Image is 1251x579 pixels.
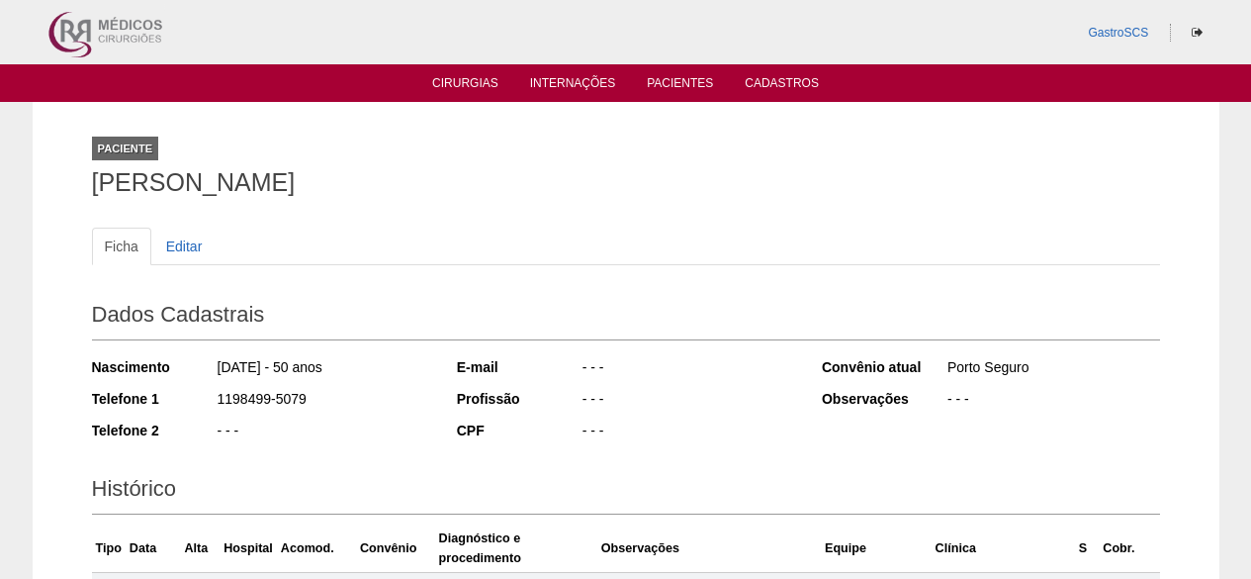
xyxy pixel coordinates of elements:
[92,389,216,409] div: Telefone 1
[92,295,1160,340] h2: Dados Cadastrais
[92,469,1160,515] h2: Histórico
[216,357,430,382] div: [DATE] - 50 anos
[821,525,932,573] th: Equipe
[457,421,581,440] div: CPF
[945,357,1160,382] div: Porto Seguro
[597,525,821,573] th: Observações
[1088,26,1148,40] a: GastroSCS
[1192,27,1203,39] i: Sair
[92,170,1160,195] h1: [PERSON_NAME]
[457,357,581,377] div: E-mail
[1075,525,1100,573] th: S
[92,137,159,160] div: Paciente
[647,76,713,96] a: Pacientes
[932,525,1075,573] th: Clínica
[126,525,173,573] th: Data
[92,525,126,573] th: Tipo
[581,421,795,445] div: - - -
[457,389,581,409] div: Profissão
[92,421,216,440] div: Telefone 2
[1099,525,1138,573] th: Cobr.
[432,76,498,96] a: Cirurgias
[581,389,795,414] div: - - -
[277,525,356,573] th: Acomod.
[92,228,151,265] a: Ficha
[220,525,277,573] th: Hospital
[530,76,616,96] a: Internações
[945,389,1160,414] div: - - -
[216,421,430,445] div: - - -
[216,389,430,414] div: 1198499-5079
[92,357,216,377] div: Nascimento
[822,389,945,409] div: Observações
[745,76,819,96] a: Cadastros
[356,525,435,573] th: Convênio
[173,525,221,573] th: Alta
[581,357,795,382] div: - - -
[822,357,945,377] div: Convênio atual
[435,525,597,573] th: Diagnóstico e procedimento
[153,228,216,265] a: Editar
